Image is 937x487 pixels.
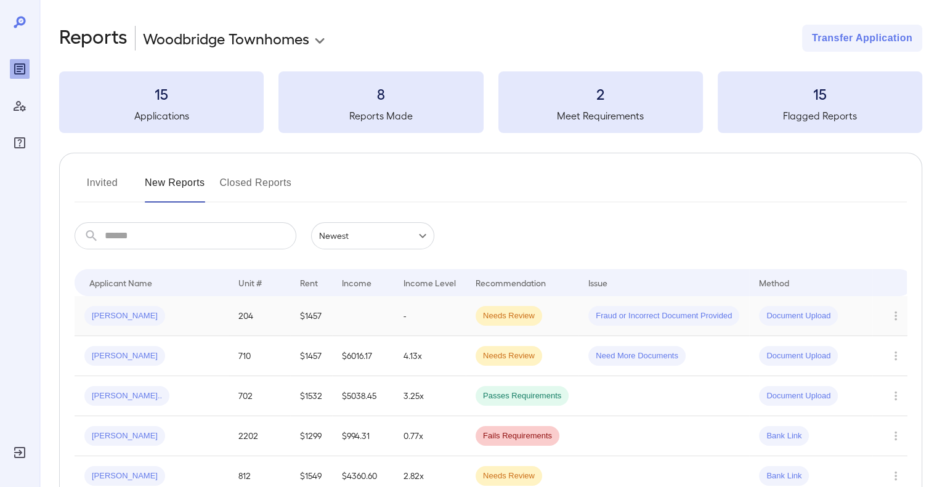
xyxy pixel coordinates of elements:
[476,470,542,482] span: Needs Review
[588,275,608,290] div: Issue
[332,416,394,456] td: $994.31
[476,350,542,362] span: Needs Review
[588,350,686,362] span: Need More Documents
[886,466,906,486] button: Row Actions
[759,350,838,362] span: Document Upload
[290,296,332,336] td: $1457
[290,376,332,416] td: $1532
[10,443,30,462] div: Log Out
[290,416,332,456] td: $1299
[759,275,789,290] div: Method
[220,173,292,203] button: Closed Reports
[802,25,922,52] button: Transfer Application
[476,275,546,290] div: Recommendation
[238,275,262,290] div: Unit #
[84,310,165,322] span: [PERSON_NAME]
[290,336,332,376] td: $1457
[476,390,569,402] span: Passes Requirements
[886,386,906,406] button: Row Actions
[10,59,30,79] div: Reports
[759,310,838,322] span: Document Upload
[10,133,30,153] div: FAQ
[476,430,559,442] span: Fails Requirements
[394,416,466,456] td: 0.77x
[759,470,809,482] span: Bank Link
[332,376,394,416] td: $5038.45
[342,275,371,290] div: Income
[229,416,290,456] td: 2202
[718,108,922,123] h5: Flagged Reports
[476,310,542,322] span: Needs Review
[278,108,483,123] h5: Reports Made
[394,336,466,376] td: 4.13x
[229,296,290,336] td: 204
[886,426,906,446] button: Row Actions
[89,275,152,290] div: Applicant Name
[145,173,205,203] button: New Reports
[143,28,309,48] p: Woodbridge Townhomes
[59,71,922,133] summary: 15Applications8Reports Made2Meet Requirements15Flagged Reports
[278,84,483,103] h3: 8
[84,470,165,482] span: [PERSON_NAME]
[300,275,320,290] div: Rent
[84,350,165,362] span: [PERSON_NAME]
[718,84,922,103] h3: 15
[229,376,290,416] td: 702
[311,222,434,249] div: Newest
[84,430,165,442] span: [PERSON_NAME]
[404,275,456,290] div: Income Level
[394,296,466,336] td: -
[886,346,906,366] button: Row Actions
[759,430,809,442] span: Bank Link
[10,96,30,116] div: Manage Users
[498,108,703,123] h5: Meet Requirements
[886,306,906,326] button: Row Actions
[394,376,466,416] td: 3.25x
[59,108,264,123] h5: Applications
[498,84,703,103] h3: 2
[229,336,290,376] td: 710
[332,336,394,376] td: $6016.17
[759,390,838,402] span: Document Upload
[75,173,130,203] button: Invited
[59,25,128,52] h2: Reports
[588,310,739,322] span: Fraud or Incorrect Document Provided
[84,390,169,402] span: [PERSON_NAME]..
[59,84,264,103] h3: 15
